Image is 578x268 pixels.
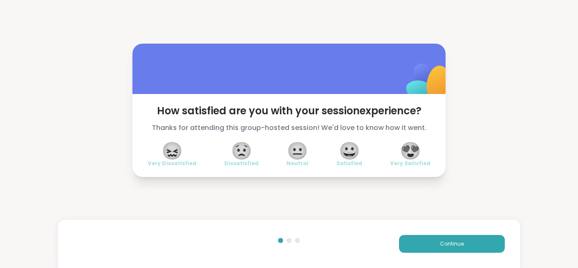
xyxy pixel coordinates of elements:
span: 😖 [162,143,183,158]
span: How satisfied are you with your session experience? [148,104,430,118]
span: Thanks for attending this group-hosted session! We'd love to know how it went. [148,123,430,133]
img: ShareWell Logomark [386,41,471,126]
span: 😟 [231,143,252,158]
span: Satisfied [336,160,362,167]
span: Very Satisfied [390,160,430,167]
span: 😀 [339,143,360,158]
span: 😐 [287,143,308,158]
span: Dissatisfied [224,160,259,167]
span: 😍 [400,143,421,158]
span: Neutral [286,160,308,167]
span: Very Dissatisfied [148,160,196,167]
span: Continue [440,240,464,248]
button: Continue [399,235,505,253]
